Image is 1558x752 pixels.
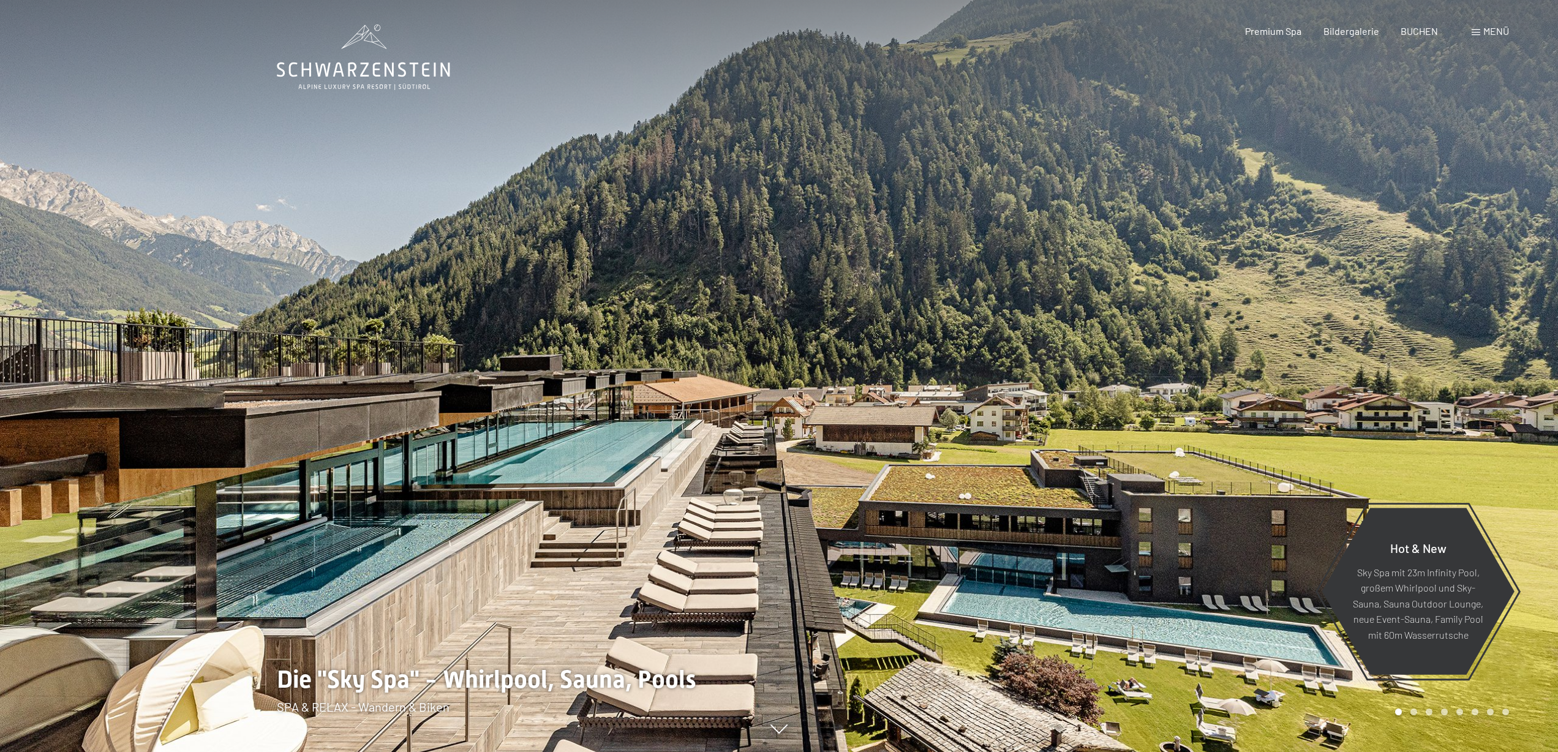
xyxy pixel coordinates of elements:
[1502,709,1509,715] div: Carousel Page 8
[1352,564,1485,642] p: Sky Spa mit 23m Infinity Pool, großem Whirlpool und Sky-Sauna, Sauna Outdoor Lounge, neue Event-S...
[1472,709,1478,715] div: Carousel Page 6
[1401,25,1438,37] a: BUCHEN
[1483,25,1509,37] span: Menü
[1441,709,1448,715] div: Carousel Page 4
[1321,507,1515,675] a: Hot & New Sky Spa mit 23m Infinity Pool, großem Whirlpool und Sky-Sauna, Sauna Outdoor Lounge, ne...
[1323,25,1379,37] a: Bildergalerie
[1390,540,1447,555] span: Hot & New
[1410,709,1417,715] div: Carousel Page 2
[1426,709,1432,715] div: Carousel Page 3
[1245,25,1301,37] a: Premium Spa
[1391,709,1509,715] div: Carousel Pagination
[1487,709,1494,715] div: Carousel Page 7
[1456,709,1463,715] div: Carousel Page 5
[1395,709,1402,715] div: Carousel Page 1 (Current Slide)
